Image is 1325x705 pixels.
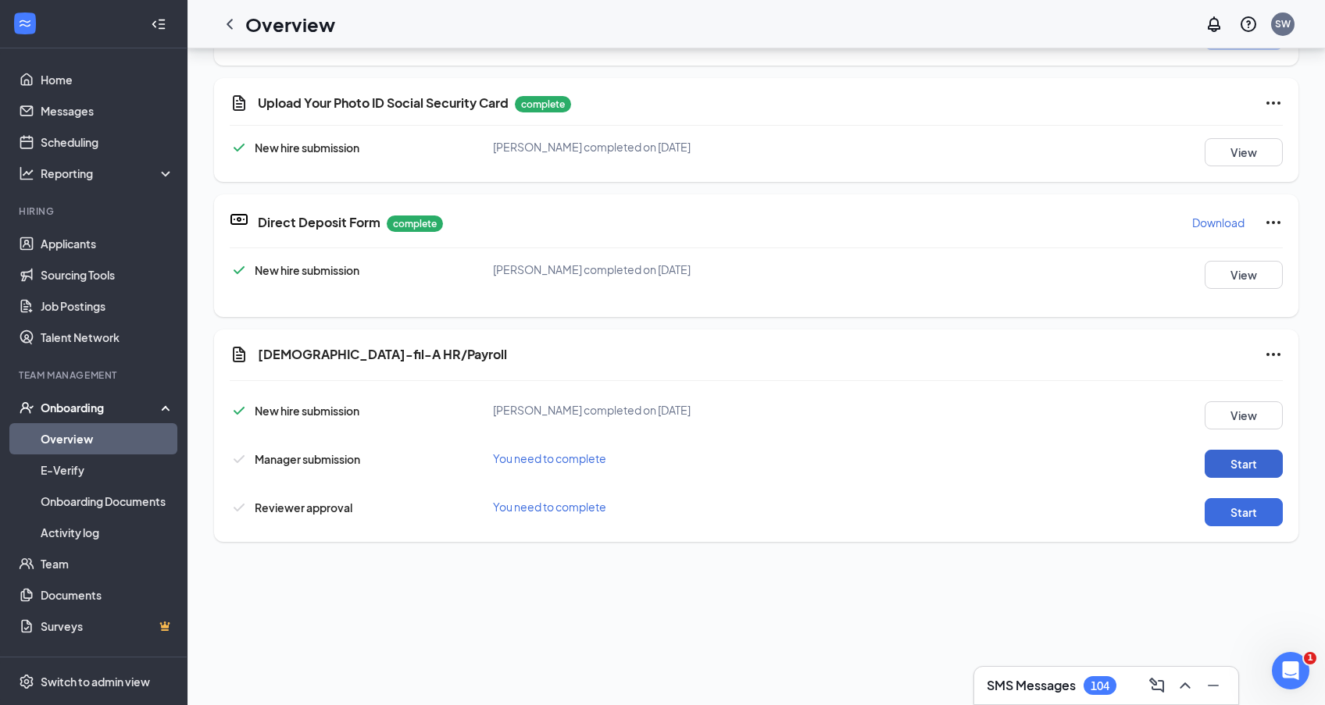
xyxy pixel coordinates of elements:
[1148,676,1166,695] svg: ComposeMessage
[41,228,174,259] a: Applicants
[493,403,691,417] span: [PERSON_NAME] completed on [DATE]
[230,450,248,468] svg: Checkmark
[41,290,174,322] a: Job Postings
[1191,210,1245,235] button: Download
[493,500,606,514] span: You need to complete
[41,126,174,158] a: Scheduling
[1192,215,1245,230] p: Download
[258,214,380,231] h5: Direct Deposit Form
[493,140,691,154] span: [PERSON_NAME] completed on [DATE]
[1091,679,1109,693] div: 104
[41,166,175,181] div: Reporting
[41,95,174,126] a: Messages
[1205,401,1283,429] button: View
[41,259,174,290] a: Sourcing Tools
[230,345,248,364] svg: Document
[19,674,34,689] svg: Settings
[1204,676,1223,695] svg: Minimize
[41,486,174,517] a: Onboarding Documents
[1173,673,1198,698] button: ChevronUp
[1201,673,1226,698] button: Minimize
[255,141,359,155] span: New hire submission
[1205,450,1283,478] button: Start
[230,138,248,157] svg: Checkmark
[258,94,509,112] h5: Upload Your Photo ID Social Security Card
[19,400,34,415] svg: UserCheck
[230,94,248,112] svg: CustomFormIcon
[1205,498,1283,526] button: Start
[255,263,359,277] span: New hire submission
[387,215,443,232] p: complete
[151,16,166,32] svg: Collapse
[41,611,174,642] a: SurveysCrown
[41,64,174,95] a: Home
[1264,213,1283,232] svg: Ellipses
[255,404,359,418] span: New hire submission
[1145,673,1170,698] button: ComposeMessage
[220,15,239,34] svg: ChevronLeft
[230,498,248,517] svg: Checkmark
[255,452,360,466] span: Manager submission
[19,205,171,218] div: Hiring
[41,517,174,548] a: Activity log
[493,262,691,276] span: [PERSON_NAME] completed on [DATE]
[1272,652,1309,689] iframe: Intercom live chat
[987,677,1076,694] h3: SMS Messages
[245,11,335,37] h1: Overview
[41,400,161,415] div: Onboarding
[17,16,33,31] svg: WorkstreamLogo
[41,454,174,486] a: E-Verify
[41,674,150,689] div: Switch to admin view
[41,548,174,579] a: Team
[41,579,174,611] a: Documents
[230,210,248,229] svg: DirectDepositIcon
[258,346,507,363] h5: [DEMOGRAPHIC_DATA]-fil-A HR/Payroll
[1275,17,1291,30] div: SW
[1205,138,1283,166] button: View
[1176,676,1195,695] svg: ChevronUp
[19,166,34,181] svg: Analysis
[230,261,248,280] svg: Checkmark
[493,451,606,465] span: You need to complete
[41,423,174,454] a: Overview
[1264,345,1283,364] svg: Ellipses
[19,369,171,382] div: Team Management
[1205,15,1223,34] svg: Notifications
[1205,261,1283,289] button: View
[230,401,248,420] svg: Checkmark
[255,500,352,515] span: Reviewer approval
[1304,652,1316,664] span: 1
[41,322,174,353] a: Talent Network
[515,96,571,112] p: complete
[1264,94,1283,112] svg: Ellipses
[1239,15,1258,34] svg: QuestionInfo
